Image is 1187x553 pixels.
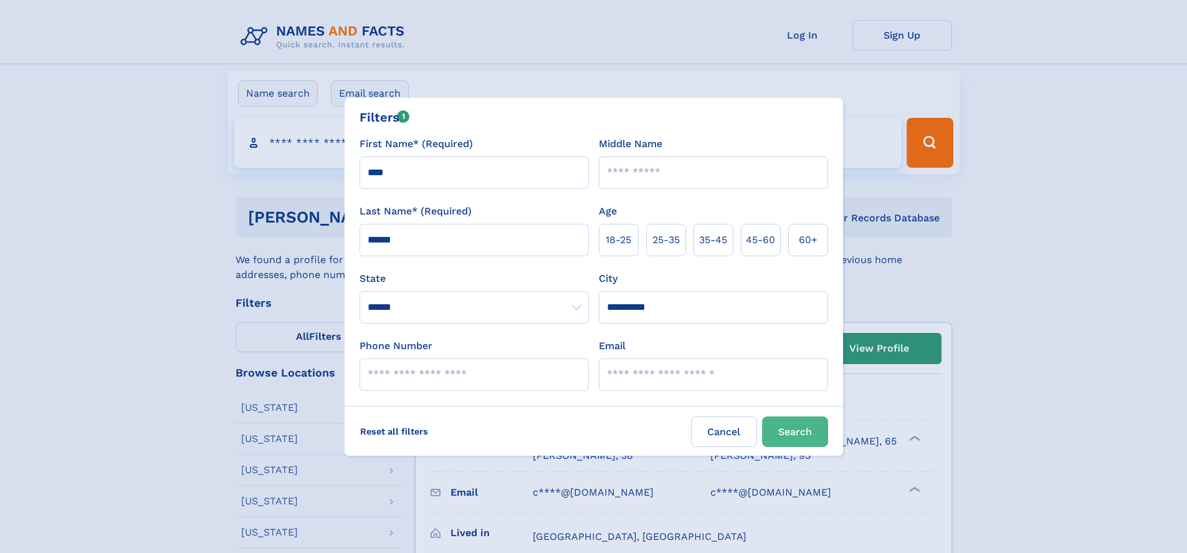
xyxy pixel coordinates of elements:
[599,137,662,151] label: Middle Name
[691,416,757,447] label: Cancel
[599,271,617,286] label: City
[360,108,410,127] div: Filters
[360,204,472,219] label: Last Name* (Required)
[352,416,436,446] label: Reset all filters
[799,233,818,248] span: 60+
[599,339,626,353] label: Email
[606,233,631,248] span: 18‑25
[599,204,617,219] label: Age
[746,233,775,248] span: 45‑60
[762,416,828,447] button: Search
[360,339,432,353] label: Phone Number
[360,271,589,286] label: State
[699,233,727,248] span: 35‑45
[652,233,680,248] span: 25‑35
[360,137,473,151] label: First Name* (Required)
